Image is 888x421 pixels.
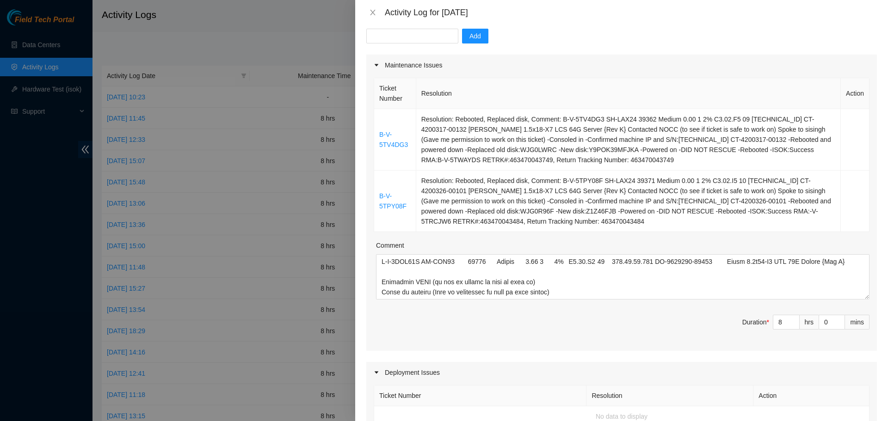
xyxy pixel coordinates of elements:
[469,31,481,41] span: Add
[416,78,841,109] th: Resolution
[374,78,416,109] th: Ticket Number
[376,240,404,250] label: Comment
[586,385,753,406] th: Resolution
[742,317,769,327] div: Duration
[366,362,877,383] div: Deployment Issues
[366,55,877,76] div: Maintenance Issues
[800,315,819,329] div: hrs
[374,385,586,406] th: Ticket Number
[416,109,841,171] td: Resolution: Rebooted, Replaced disk, Comment: B-V-5TV4DG3 SH-LAX24 39362 Medium 0.00 1 2% C3.02.F...
[753,385,869,406] th: Action
[379,131,408,148] a: B-V-5TV4DG3
[462,29,488,43] button: Add
[845,315,869,329] div: mins
[841,78,869,109] th: Action
[416,171,841,232] td: Resolution: Rebooted, Replaced disk, Comment: B-V-5TPY08F SH-LAX24 39371 Medium 0.00 1 2% C3.02.I...
[379,192,407,210] a: B-V-5TPY08F
[369,9,376,16] span: close
[376,254,869,299] textarea: Comment
[374,62,379,68] span: caret-right
[374,370,379,375] span: caret-right
[366,8,379,17] button: Close
[385,7,877,18] div: Activity Log for [DATE]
